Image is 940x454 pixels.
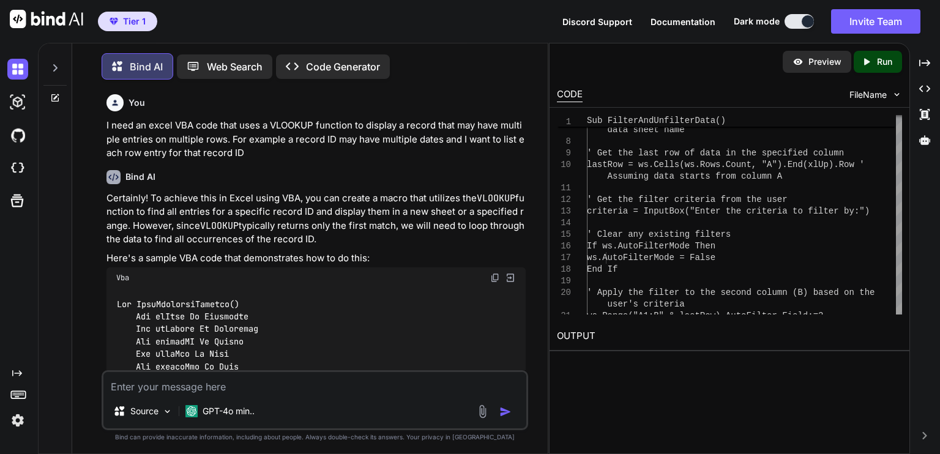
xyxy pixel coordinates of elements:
span: ws.Range("A1:B" & lastRow).AutoFilter Field:=2 [587,311,823,321]
span: lumn [824,148,845,158]
p: Source [130,405,159,417]
div: 18 [557,264,571,275]
p: Certainly! To achieve this in Excel using VBA, you can create a macro that utilizes the function ... [106,192,526,247]
div: 9 [557,147,571,159]
div: 15 [557,229,571,240]
img: githubDark [7,125,28,146]
p: Bind can provide inaccurate information, including about people. Always double-check its answers.... [102,433,528,442]
span: , [824,311,829,321]
img: settings [7,410,28,431]
img: darkAi-studio [7,92,28,113]
span: data sheet name [608,125,685,135]
img: darkChat [7,59,28,80]
p: I need an excel VBA code that uses a VLOOKUP function to display a record that may have multiple ... [106,119,526,160]
span: p).Row ' [824,160,865,169]
span: sed on the [824,288,875,297]
span: FileName [849,89,887,101]
button: Documentation [651,15,715,28]
img: Pick Models [162,406,173,417]
p: Bind AI [130,59,163,74]
span: ws.AutoFilterMode = False [587,253,715,262]
div: 14 [557,217,571,229]
img: cloudideIcon [7,158,28,179]
img: GPT-4o mini [185,405,198,417]
button: Discord Support [562,15,632,28]
button: Invite Team [831,9,920,34]
code: VLOOKUP [200,220,239,232]
span: ' Get the filter criteria from the user [587,195,788,204]
img: Bind AI [10,10,83,28]
span: Vba [116,273,129,283]
p: Preview [808,56,841,68]
span: user's criteria [608,299,685,309]
img: preview [793,56,804,67]
div: 20 [557,287,571,299]
div: 19 [557,275,571,287]
span: Dark mode [734,15,780,28]
img: premium [110,18,118,25]
span: ' Apply the filter to the second column (B) ba [587,288,823,297]
span: Documentation [651,17,715,27]
button: premiumTier 1 [98,12,157,31]
img: attachment [476,404,490,419]
div: 10 [557,159,571,171]
span: If ws.AutoFilterMode Then [587,241,715,251]
p: Web Search [207,59,263,74]
span: 1 [557,116,571,128]
div: 8 [557,136,571,147]
span: Discord Support [562,17,632,27]
span: Tier 1 [123,15,146,28]
p: Code Generator [306,59,380,74]
span: ' Clear any existing filters [587,229,731,239]
img: Open in Browser [505,272,516,283]
code: VLOOKUP [477,192,515,204]
h6: You [129,97,145,109]
span: criteria = InputBox("Enter the criteria to fil [587,206,823,216]
span: ter by:") [824,206,870,216]
p: Run [877,56,892,68]
span: lastRow = ws.Cells(ws.Rows.Count, "A").End(xlU [587,160,823,169]
div: 16 [557,240,571,252]
div: 11 [557,182,571,194]
div: 21 [557,310,571,322]
span: End If [587,264,617,274]
img: icon [499,406,512,418]
img: copy [490,273,500,283]
h6: Bind AI [125,171,155,183]
span: Sub FilterAndUnfilterData() [587,116,726,125]
div: 13 [557,206,571,217]
h2: OUTPUT [550,322,909,351]
div: 12 [557,194,571,206]
img: chevron down [892,89,902,100]
div: 17 [557,252,571,264]
p: GPT-4o min.. [203,405,255,417]
div: CODE [557,87,583,102]
p: Here's a sample VBA code that demonstrates how to do this: [106,251,526,266]
span: Assuming data starts from column A [608,171,783,181]
span: ' Get the last row of data in the specified co [587,148,823,158]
